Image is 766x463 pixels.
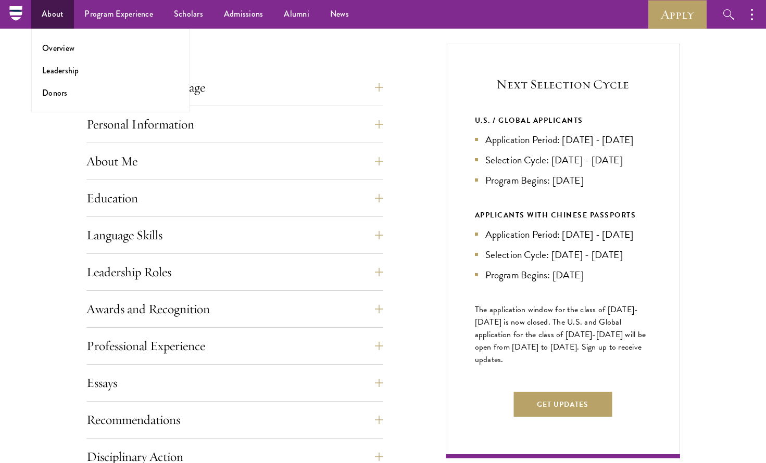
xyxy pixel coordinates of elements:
[86,149,383,174] button: About Me
[86,407,383,432] button: Recommendations
[513,392,612,417] button: Get Updates
[86,297,383,321] button: Awards and Recognition
[86,333,383,358] button: Professional Experience
[86,186,383,211] button: Education
[86,370,383,395] button: Essays
[475,227,651,242] li: Application Period: [DATE] - [DATE]
[86,223,383,248] button: Language Skills
[475,247,651,262] li: Selection Cycle: [DATE] - [DATE]
[475,152,651,168] li: Selection Cycle: [DATE] - [DATE]
[475,267,651,282] li: Program Begins: [DATE]
[475,303,646,366] span: The application window for the class of [DATE]-[DATE] is now closed. The U.S. and Global applicat...
[86,260,383,285] button: Leadership Roles
[475,209,651,222] div: APPLICANTS WITH CHINESE PASSPORTS
[475,132,651,147] li: Application Period: [DATE] - [DATE]
[86,75,383,100] button: Application Home Page
[42,65,79,76] a: Leadership
[475,114,651,127] div: U.S. / GLOBAL APPLICANTS
[475,75,651,93] h5: Next Selection Cycle
[42,87,68,99] a: Donors
[42,42,74,54] a: Overview
[86,112,383,137] button: Personal Information
[475,173,651,188] li: Program Begins: [DATE]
